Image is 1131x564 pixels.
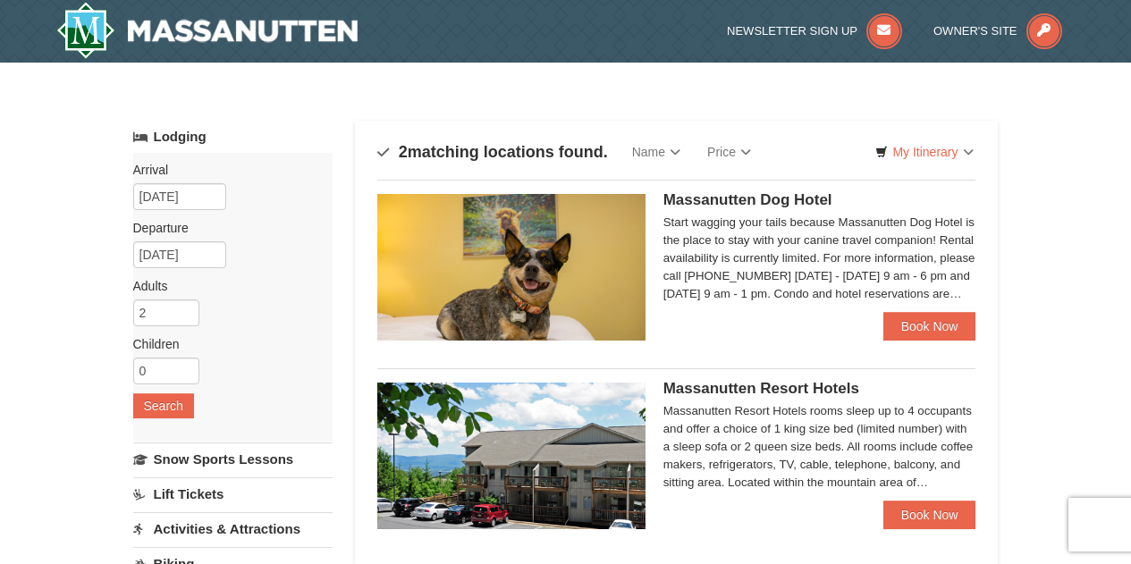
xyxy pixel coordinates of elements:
img: Massanutten Resort Logo [56,2,359,59]
a: Lodging [133,121,333,153]
a: Newsletter Sign Up [727,24,902,38]
label: Departure [133,219,319,237]
button: Search [133,393,194,418]
div: Start wagging your tails because Massanutten Dog Hotel is the place to stay with your canine trav... [663,214,976,303]
a: Book Now [883,501,976,529]
img: 19219026-1-e3b4ac8e.jpg [377,383,646,529]
a: Book Now [883,312,976,341]
img: 27428181-5-81c892a3.jpg [377,194,646,341]
div: Massanutten Resort Hotels rooms sleep up to 4 occupants and offer a choice of 1 king size bed (li... [663,402,976,492]
a: Lift Tickets [133,477,333,510]
a: My Itinerary [864,139,984,165]
a: Name [619,134,694,170]
label: Adults [133,277,319,295]
span: Massanutten Resort Hotels [663,380,859,397]
label: Children [133,335,319,353]
span: Massanutten Dog Hotel [663,191,832,208]
span: Owner's Site [933,24,1017,38]
a: Price [694,134,764,170]
span: Newsletter Sign Up [727,24,857,38]
a: Massanutten Resort [56,2,359,59]
a: Owner's Site [933,24,1062,38]
a: Snow Sports Lessons [133,442,333,476]
label: Arrival [133,161,319,179]
a: Activities & Attractions [133,512,333,545]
